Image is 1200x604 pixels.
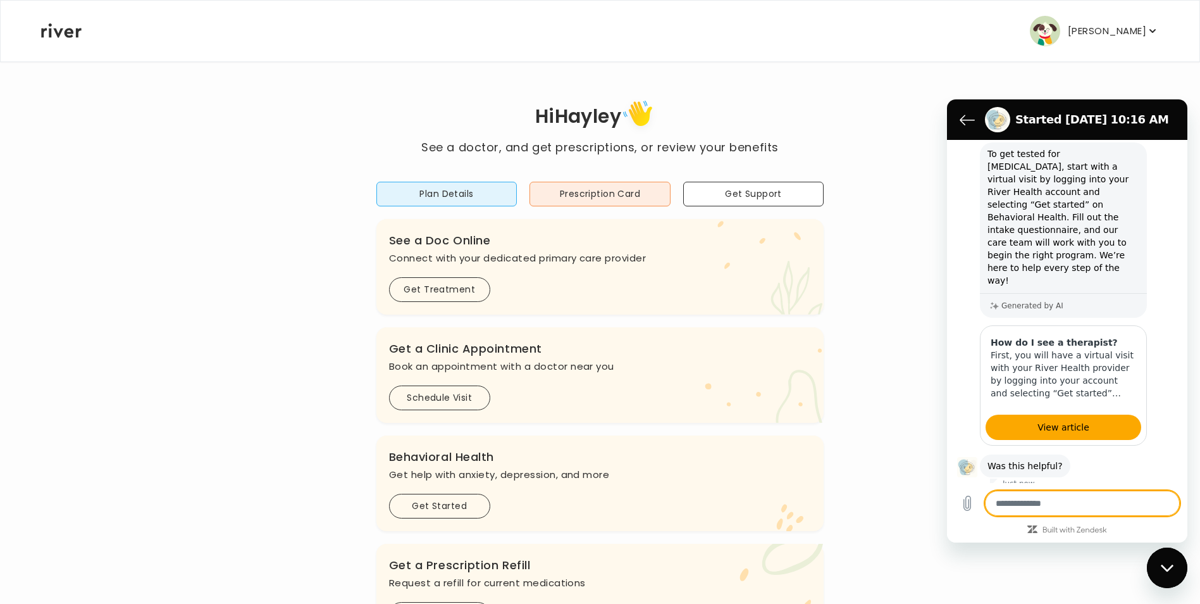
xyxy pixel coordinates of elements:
[1068,22,1146,40] p: [PERSON_NAME]
[1030,16,1060,46] img: user avatar
[389,277,490,302] button: Get Treatment
[389,557,812,574] h3: Get a Prescription Refill
[389,249,812,267] p: Connect with your dedicated primary care provider
[1147,548,1187,588] iframe: Button to launch messaging window, conversation in progress
[389,386,490,410] button: Schedule Visit
[389,340,812,358] h3: Get a Clinic Appointment
[389,574,812,592] p: Request a refill for current medications
[947,99,1187,543] iframe: Messaging window
[683,182,824,206] button: Get Support
[1030,16,1159,46] button: user avatar[PERSON_NAME]
[421,139,778,156] p: See a doctor, and get prescriptions, or review your benefits
[389,494,490,519] button: Get Started
[529,182,671,206] button: Prescription Card
[421,96,778,139] h1: Hi Hayley
[389,358,812,375] p: Book an appointment with a doctor near you
[389,448,812,466] h3: Behavioral Health
[389,232,812,249] h3: See a Doc Online
[389,466,812,484] p: Get help with anxiety, depression, and more
[376,182,517,206] button: Plan Details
